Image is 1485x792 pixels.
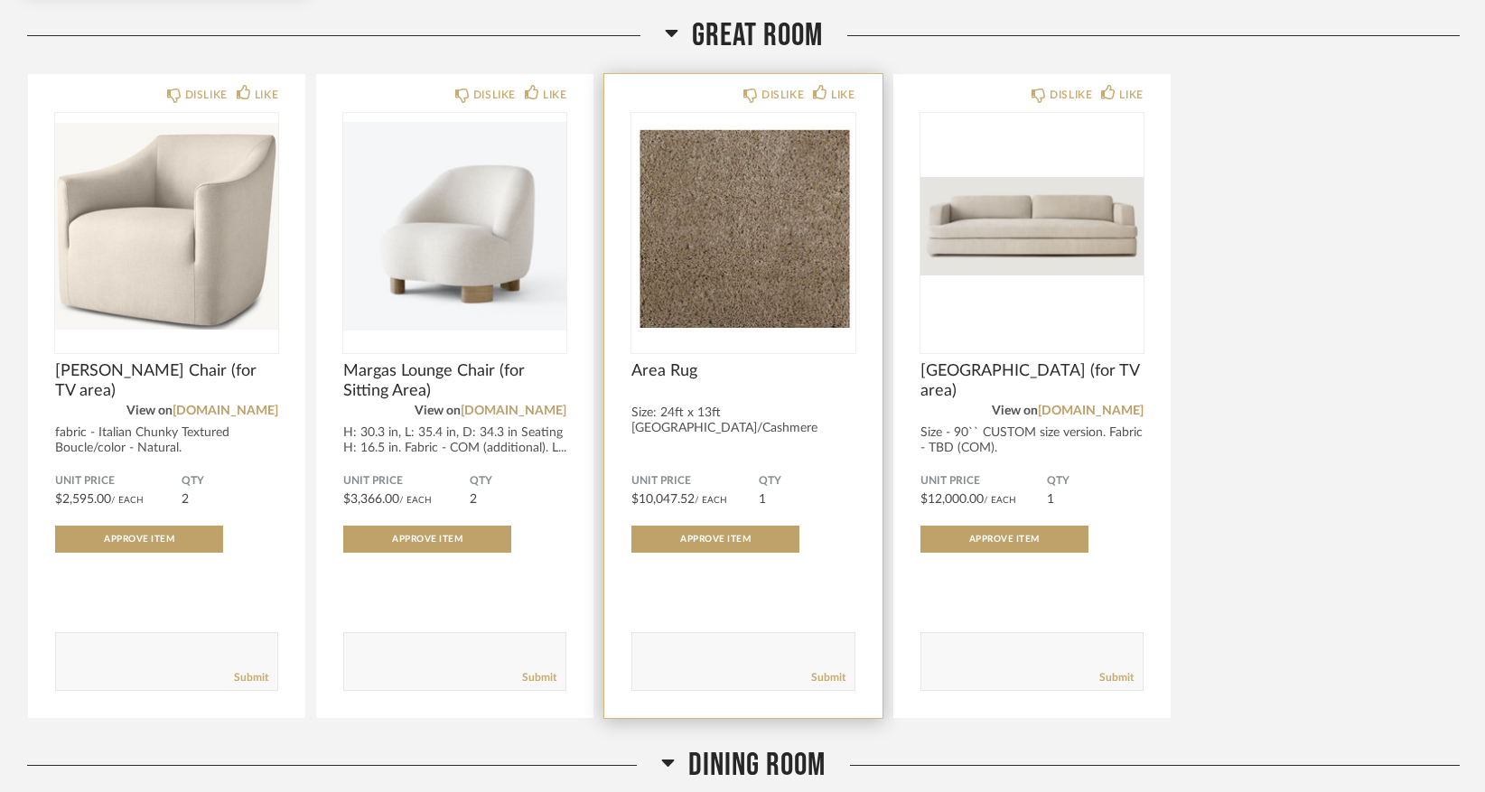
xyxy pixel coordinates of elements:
[543,86,566,104] div: LIKE
[182,493,189,506] span: 2
[920,113,1144,339] div: 0
[920,474,1047,489] span: Unit Price
[415,405,461,417] span: View on
[920,493,984,506] span: $12,000.00
[343,361,566,401] span: Margas Lounge Chair (for Sitting Area)
[343,113,566,339] div: 0
[759,474,855,489] span: QTY
[173,405,278,417] a: [DOMAIN_NAME]
[831,86,855,104] div: LIKE
[55,361,278,401] span: [PERSON_NAME] Chair (for TV area)
[920,526,1088,553] button: Approve Item
[255,86,278,104] div: LIKE
[695,496,727,505] span: / Each
[680,535,751,544] span: Approve Item
[55,113,278,339] img: undefined
[55,113,278,339] div: 0
[343,526,511,553] button: Approve Item
[55,493,111,506] span: $2,595.00
[55,425,278,456] div: fabric - Italian Chunky Textured Boucle/color - Natural.
[1047,474,1144,489] span: QTY
[688,746,826,785] span: Dining Room
[631,493,695,506] span: $10,047.52
[920,425,1144,456] div: Size - 90`` CUSTOM size version. Fabric - TBD (COM).
[104,535,174,544] span: Approve Item
[234,670,268,685] a: Submit
[920,361,1144,401] span: [GEOGRAPHIC_DATA] (for TV area)
[1119,86,1143,104] div: LIKE
[1050,86,1092,104] div: DISLIKE
[343,113,566,339] img: undefined
[343,493,399,506] span: $3,366.00
[399,496,432,505] span: / Each
[182,474,278,489] span: QTY
[473,86,516,104] div: DISLIKE
[631,474,758,489] span: Unit Price
[55,526,223,553] button: Approve Item
[55,474,182,489] span: Unit Price
[185,86,228,104] div: DISLIKE
[692,16,823,55] span: Great Room
[920,113,1144,339] img: undefined
[1099,670,1134,685] a: Submit
[1038,405,1144,417] a: [DOMAIN_NAME]
[969,535,1040,544] span: Approve Item
[1047,493,1054,506] span: 1
[522,670,556,685] a: Submit
[461,405,566,417] a: [DOMAIN_NAME]
[631,113,855,339] div: 0
[392,535,462,544] span: Approve Item
[761,86,804,104] div: DISLIKE
[984,496,1016,505] span: / Each
[631,526,799,553] button: Approve Item
[111,496,144,505] span: / Each
[470,493,477,506] span: 2
[811,670,845,685] a: Submit
[126,405,173,417] span: View on
[470,474,566,489] span: QTY
[631,405,855,452] div: Size: 24ft x 13ft [GEOGRAPHIC_DATA]/Cashmere Matte. Content - 100% nylon.
[631,113,855,339] img: undefined
[759,493,766,506] span: 1
[343,474,470,489] span: Unit Price
[631,361,855,381] span: Area Rug
[343,425,566,456] div: H: 30.3 in, L: 35.4 in, D: 34.3 in Seating H: 16.5 in. Fabric - COM (additional). L...
[992,405,1038,417] span: View on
